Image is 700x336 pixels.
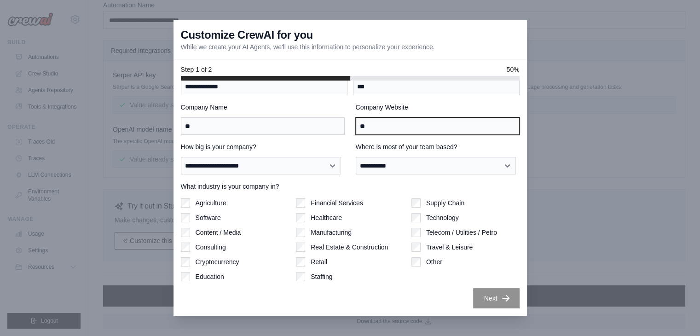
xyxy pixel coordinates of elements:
span: 50% [506,65,519,74]
label: Telecom / Utilities / Petro [426,228,497,237]
label: Real Estate & Construction [311,243,388,252]
iframe: Chat Widget [654,292,700,336]
span: Step 1 of 2 [181,65,212,74]
label: Cryptocurrency [196,257,239,266]
label: Financial Services [311,198,363,208]
label: How big is your company? [181,142,345,151]
label: Travel & Leisure [426,243,473,252]
button: Next [473,288,520,308]
label: Supply Chain [426,198,464,208]
label: What industry is your company in? [181,182,520,191]
p: While we create your AI Agents, we'll use this information to personalize your experience. [181,42,435,52]
label: Manufacturing [311,228,352,237]
label: Other [426,257,442,266]
div: Widget de chat [654,292,700,336]
label: Retail [311,257,327,266]
label: Consulting [196,243,226,252]
label: Agriculture [196,198,226,208]
label: Content / Media [196,228,241,237]
h3: Customize CrewAI for you [181,28,313,42]
label: Technology [426,213,459,222]
label: Where is most of your team based? [356,142,520,151]
label: Staffing [311,272,332,281]
label: Healthcare [311,213,342,222]
label: Education [196,272,224,281]
label: Company Website [356,103,520,112]
label: Software [196,213,221,222]
label: Company Name [181,103,345,112]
